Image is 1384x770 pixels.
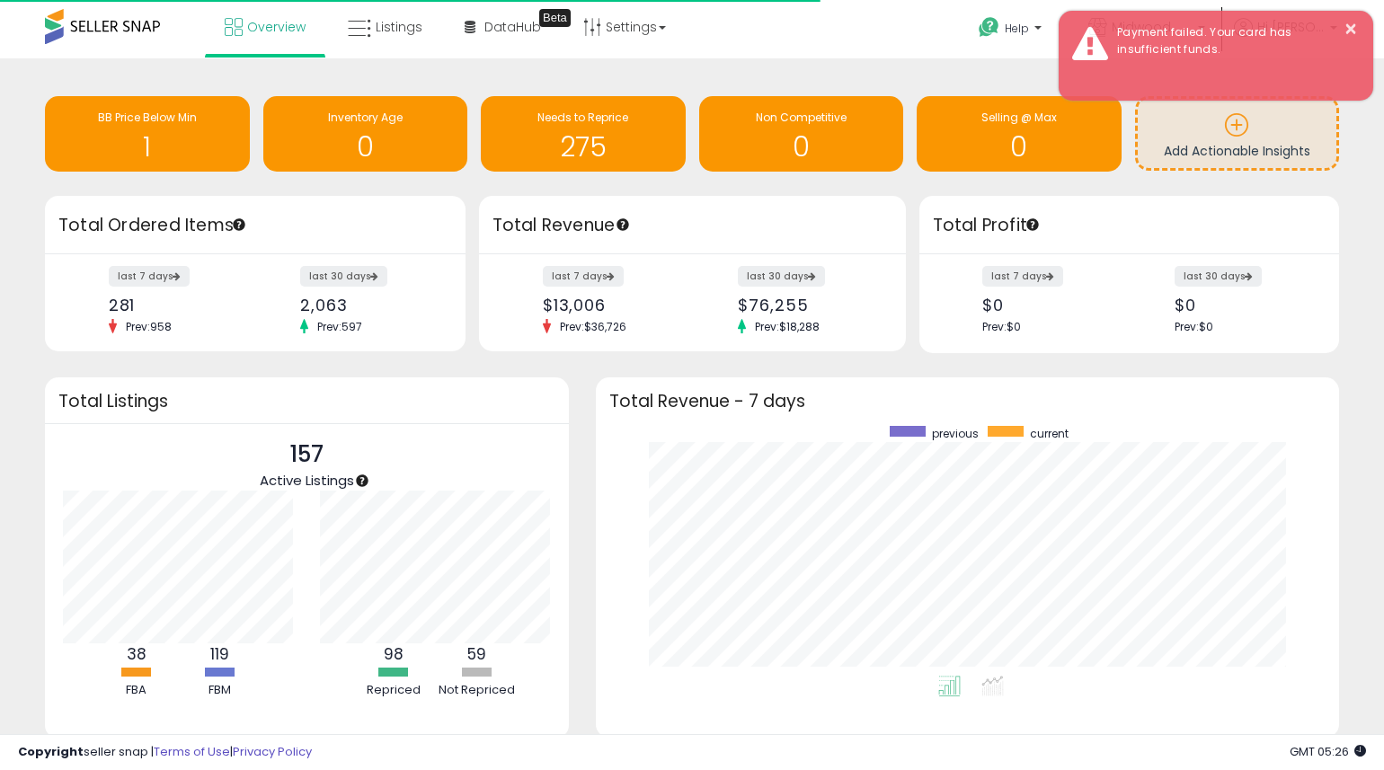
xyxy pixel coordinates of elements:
[300,266,387,287] label: last 30 days
[1175,266,1262,287] label: last 30 days
[609,394,1326,408] h3: Total Revenue - 7 days
[109,266,190,287] label: last 7 days
[127,643,146,665] b: 38
[154,743,230,760] a: Terms of Use
[490,132,677,162] h1: 275
[180,682,261,699] div: FBM
[481,96,686,172] a: Needs to Reprice 275
[376,18,422,36] span: Listings
[543,296,679,314] div: $13,006
[982,319,1021,334] span: Prev: $0
[233,743,312,760] a: Privacy Policy
[1104,24,1360,58] div: Payment failed. Your card has insufficient funds.
[1175,296,1308,314] div: $0
[1030,426,1069,441] span: current
[926,132,1113,162] h1: 0
[537,110,628,125] span: Needs to Reprice
[45,96,250,172] a: BB Price Below Min 1
[699,96,904,172] a: Non Competitive 0
[1290,743,1366,760] span: 2025-08-14 05:26 GMT
[54,132,241,162] h1: 1
[467,643,486,665] b: 59
[964,3,1060,58] a: Help
[1025,217,1041,233] div: Tooltip anchor
[18,743,84,760] strong: Copyright
[746,319,829,334] span: Prev: $18,288
[96,682,177,699] div: FBA
[18,744,312,761] div: seller snap | |
[260,471,354,490] span: Active Listings
[247,18,306,36] span: Overview
[933,213,1326,238] h3: Total Profit
[1005,21,1029,36] span: Help
[384,643,404,665] b: 98
[982,296,1115,314] div: $0
[210,643,229,665] b: 119
[354,473,370,489] div: Tooltip anchor
[543,266,624,287] label: last 7 days
[1164,142,1310,160] span: Add Actionable Insights
[982,266,1063,287] label: last 7 days
[756,110,847,125] span: Non Competitive
[551,319,635,334] span: Prev: $36,726
[484,18,541,36] span: DataHub
[1175,319,1213,334] span: Prev: $0
[58,394,555,408] h3: Total Listings
[981,110,1057,125] span: Selling @ Max
[615,217,631,233] div: Tooltip anchor
[492,213,892,238] h3: Total Revenue
[300,296,433,314] div: 2,063
[117,319,181,334] span: Prev: 958
[932,426,979,441] span: previous
[353,682,434,699] div: Repriced
[109,296,242,314] div: 281
[708,132,895,162] h1: 0
[539,9,571,27] div: Tooltip anchor
[58,213,452,238] h3: Total Ordered Items
[260,438,354,472] p: 157
[738,296,874,314] div: $76,255
[917,96,1122,172] a: Selling @ Max 0
[978,16,1000,39] i: Get Help
[1138,99,1337,168] a: Add Actionable Insights
[231,217,247,233] div: Tooltip anchor
[308,319,371,334] span: Prev: 597
[738,266,825,287] label: last 30 days
[1344,18,1358,40] button: ×
[272,132,459,162] h1: 0
[437,682,518,699] div: Not Repriced
[263,96,468,172] a: Inventory Age 0
[328,110,403,125] span: Inventory Age
[98,110,197,125] span: BB Price Below Min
